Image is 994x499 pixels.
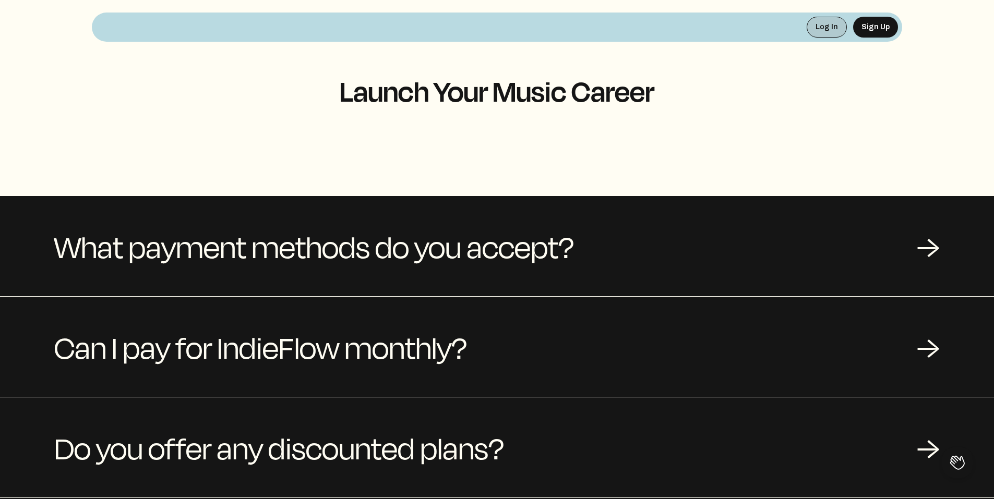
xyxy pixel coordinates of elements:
button: Log In [807,17,847,38]
span: Can I pay for IndieFlow monthly? [54,322,467,372]
div: → [917,230,940,262]
span: Do you offer any discounted plans? [54,422,504,472]
span: What payment methods do you accept? [54,221,574,271]
button: Sign Up [853,17,898,38]
div: → [917,331,940,362]
iframe: Toggle Customer Support [942,447,973,478]
h1: Launch Your Music Career [92,75,902,106]
div: → [917,432,940,463]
